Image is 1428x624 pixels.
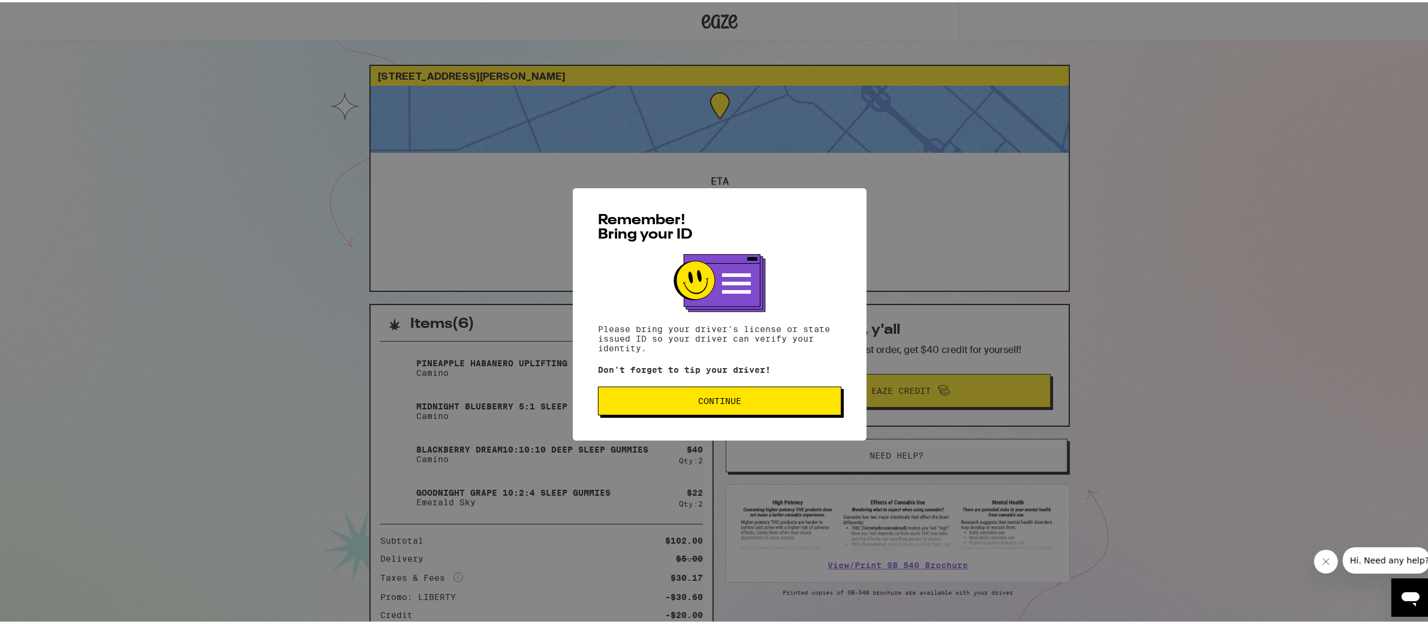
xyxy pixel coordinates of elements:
span: Continue [698,394,741,403]
p: Please bring your driver's license or state issued ID so your driver can verify your identity. [598,322,841,351]
iframe: Close message [1314,547,1338,571]
span: Remember! Bring your ID [598,211,693,240]
button: Continue [598,384,841,413]
p: Don't forget to tip your driver! [598,363,841,372]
